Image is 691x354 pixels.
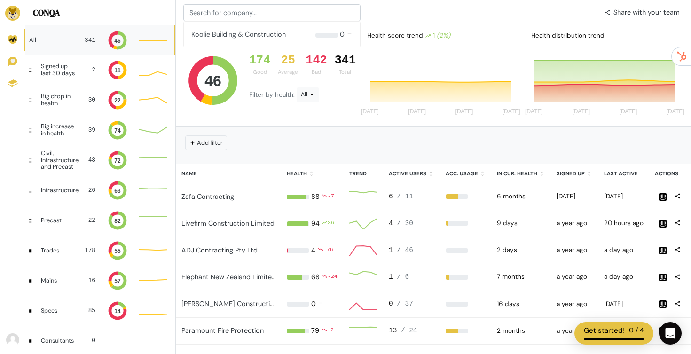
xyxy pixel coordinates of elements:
div: 2025-09-24 01:53pm [604,299,644,309]
div: 26 [86,186,95,195]
div: 0% [446,302,486,307]
div: 174 [249,54,270,68]
div: 2025-09-28 09:00pm [497,219,545,228]
a: Big increase in health 39 74 [25,115,175,145]
a: Infrastructure 26 63 [25,175,175,205]
div: Open Intercom Messenger [659,322,682,345]
div: 4 [311,245,315,256]
h5: CONQA [33,8,168,18]
span: / 37 [397,300,413,307]
div: 1 [389,245,434,256]
tspan: [DATE] [572,109,590,115]
div: 6 [389,192,434,202]
u: Active users [389,170,426,177]
div: Total [335,68,356,76]
div: 68 [311,272,320,283]
div: 36 [328,219,334,229]
a: Specs 85 14 [25,296,175,326]
a: Trades 178 55 [25,236,175,266]
div: 341 [335,54,356,68]
a: Mains 16 57 [25,266,175,296]
div: Bad [306,68,327,76]
th: Name [176,164,281,183]
div: 13 [389,326,434,336]
img: Avatar [6,333,19,346]
div: -76 [323,245,333,256]
div: 2025-10-06 06:51pm [604,219,644,228]
div: Average [278,68,298,76]
u: Acc. Usage [446,170,478,177]
div: 2024-05-15 11:26am [557,272,593,282]
a: Paramount Fire Protection [181,326,264,335]
div: 142 [306,54,327,68]
div: Get started! [584,325,624,336]
div: 94 [311,219,320,229]
tspan: [DATE] [666,109,684,115]
div: 0 [340,22,345,47]
span: / 46 [397,246,413,254]
button: Add filter [185,135,227,150]
span: / 11 [397,193,413,200]
tspan: [DATE] [525,109,543,115]
a: ADJ Contracting Pty Ltd [181,246,258,254]
div: 13% [446,221,486,226]
div: 2% [446,248,486,253]
div: 2025-10-03 01:06pm [604,192,644,201]
div: All [29,37,73,43]
div: Koolie Building & Construction [191,22,286,47]
div: Consultants [41,338,74,344]
div: Infrastructure [41,187,79,194]
tspan: [DATE] [503,109,520,115]
span: / 6 [397,273,409,281]
div: Signed up last 30 days [41,63,79,77]
div: -7 [328,192,334,202]
div: 2025-10-06 11:17am [604,272,644,282]
u: In cur. health [497,170,537,177]
div: 25 [278,54,298,68]
div: Good [249,68,270,76]
div: 54% [446,329,486,333]
div: -2 [327,326,334,336]
span: Filter by health: [249,91,297,99]
div: 2 [86,65,95,74]
div: 48 [88,156,95,165]
th: Actions [649,164,691,183]
a: Elephant New Zealand Limited [181,273,276,281]
a: Signed up last 30 days 2 11 [25,55,175,85]
div: -24 [328,272,338,283]
th: Trend [344,164,384,183]
div: Big increase in health [41,123,78,137]
div: 341 [80,36,95,45]
div: Health distribution trend [524,27,687,44]
div: 16 [80,276,95,285]
div: 178 [80,246,95,255]
img: Brand [5,6,20,21]
div: Trades [41,247,73,254]
div: Health score trend [360,27,523,44]
div: 4 [389,219,434,229]
div: 2024-05-15 11:23am [557,326,593,336]
tspan: [DATE] [455,109,473,115]
button: Koolie Building & Construction 0 [183,21,361,47]
div: 2024-05-15 11:28am [557,245,593,255]
span: / 30 [397,220,413,227]
div: 79 [311,326,319,336]
div: Specs [41,307,73,314]
a: Big drop in health 30 22 [25,85,175,115]
a: All 341 46 [25,25,175,55]
tspan: [DATE] [619,109,637,115]
u: Signed up [557,170,585,177]
div: 2025-09-21 10:00pm [497,299,545,309]
input: Search for company... [183,4,361,21]
div: 88 [311,192,320,202]
div: 1 [425,31,450,40]
div: All [297,87,319,102]
div: 22 [80,216,95,225]
tspan: [DATE] [361,109,379,115]
div: 1 [389,272,434,283]
div: 85 [80,306,95,315]
div: 2025-10-05 10:00pm [497,245,545,255]
div: 2025-08-10 10:00pm [497,326,545,336]
div: 0 / 4 [629,325,644,336]
a: Livefirm Construction Limited [181,219,275,228]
